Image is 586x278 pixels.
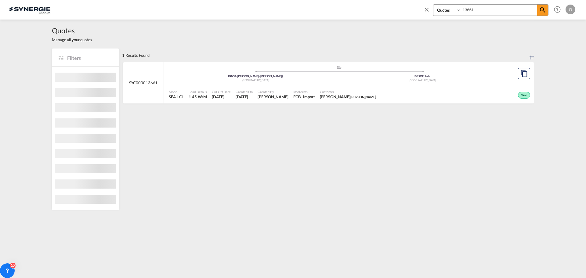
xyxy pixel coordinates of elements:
[9,3,50,16] img: 1f56c880d42311ef80fc7dca854c8e59.png
[335,66,343,69] md-icon: assets/icons/custom/ship-fill.svg
[122,49,150,62] div: 1 Results Found
[423,6,430,13] md-icon: icon-close
[530,49,534,62] div: Sort by: Created On
[258,94,288,99] span: Adriana Groposila
[52,37,92,42] span: Manage all your quotes
[237,74,237,78] span: |
[67,55,113,61] span: Filters
[189,89,207,94] span: Load Details
[521,93,529,98] span: Won
[518,92,530,99] div: Won
[236,89,253,94] span: Created On
[423,4,433,19] span: icon-close
[537,5,548,16] span: icon-magnify
[242,78,269,82] span: [GEOGRAPHIC_DATA]
[414,74,430,78] span: BGSOF Sofia
[320,89,376,94] span: Customer
[258,89,288,94] span: Created By
[228,74,283,78] span: INNSA [PERSON_NAME] ([PERSON_NAME])
[212,89,231,94] span: Cut Off Date
[566,5,575,14] div: O
[293,94,301,99] div: FOB
[350,95,376,99] span: [PERSON_NAME]
[129,80,158,85] span: SYC000013661
[293,94,315,99] div: FOB import
[552,4,562,15] span: Help
[212,94,231,99] span: 31 Jul 2025
[552,4,566,15] div: Help
[52,26,92,35] span: Quotes
[461,5,537,15] input: Enter Quotation Number
[301,94,315,99] div: - import
[169,89,184,94] span: Mode
[189,94,207,99] span: 1.45 W/M
[539,6,546,14] md-icon: icon-magnify
[293,89,315,94] span: Incoterms
[520,70,528,77] md-icon: assets/icons/custom/copyQuote.svg
[518,68,530,79] button: Copy Quote
[424,74,425,78] span: |
[123,62,534,104] div: SYC000013661 assets/icons/custom/ship-fill.svgassets/icons/custom/roll-o-plane.svgOriginJawaharla...
[320,94,376,99] span: Olena Drabyna Joseph Ribkoff
[409,78,436,82] span: [GEOGRAPHIC_DATA]
[169,94,184,99] span: SEA-LCL
[236,94,253,99] span: 31 Jul 2025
